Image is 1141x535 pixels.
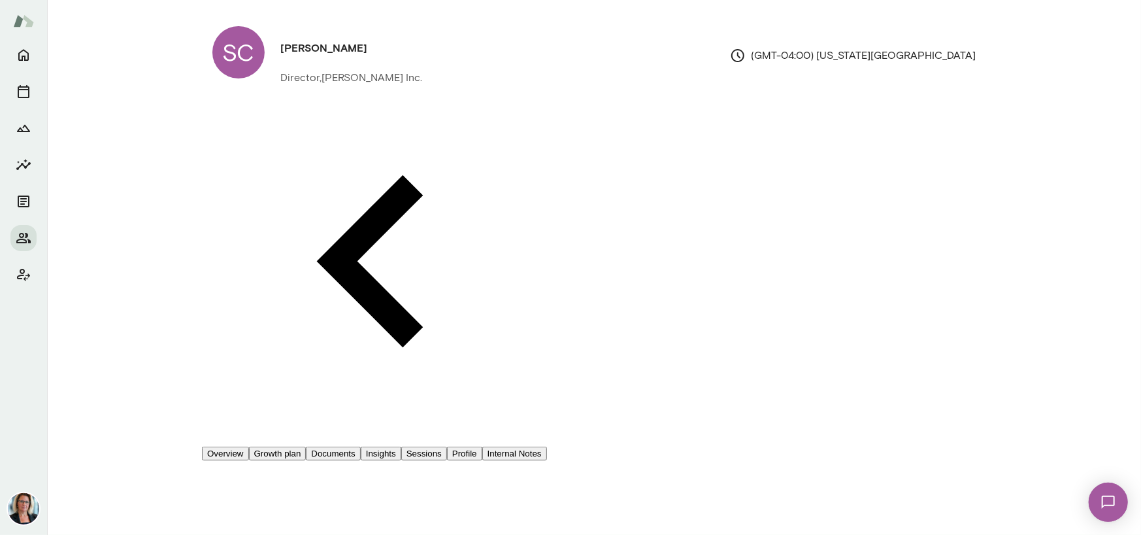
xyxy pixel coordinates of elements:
div: SC [212,26,265,78]
button: Documents [306,447,360,460]
p: (GMT-04:00) [US_STATE][GEOGRAPHIC_DATA] [730,48,976,63]
button: Documents [10,188,37,215]
h4: [PERSON_NAME] [280,40,367,56]
button: Insights [361,447,401,460]
button: Members [10,225,37,251]
button: Profile [447,447,482,460]
button: Sessions [10,78,37,105]
img: Jennifer Alvarez [8,493,39,525]
button: Sessions [401,447,447,460]
button: Insights [10,152,37,178]
button: Client app [10,262,37,288]
button: Internal Notes [482,447,547,460]
button: Home [10,42,37,68]
button: Overview [202,447,249,460]
button: Growth Plan [10,115,37,141]
button: Growth plan [249,447,306,460]
img: Mento [13,9,34,33]
p: Director, [PERSON_NAME] Inc. [280,70,422,86]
